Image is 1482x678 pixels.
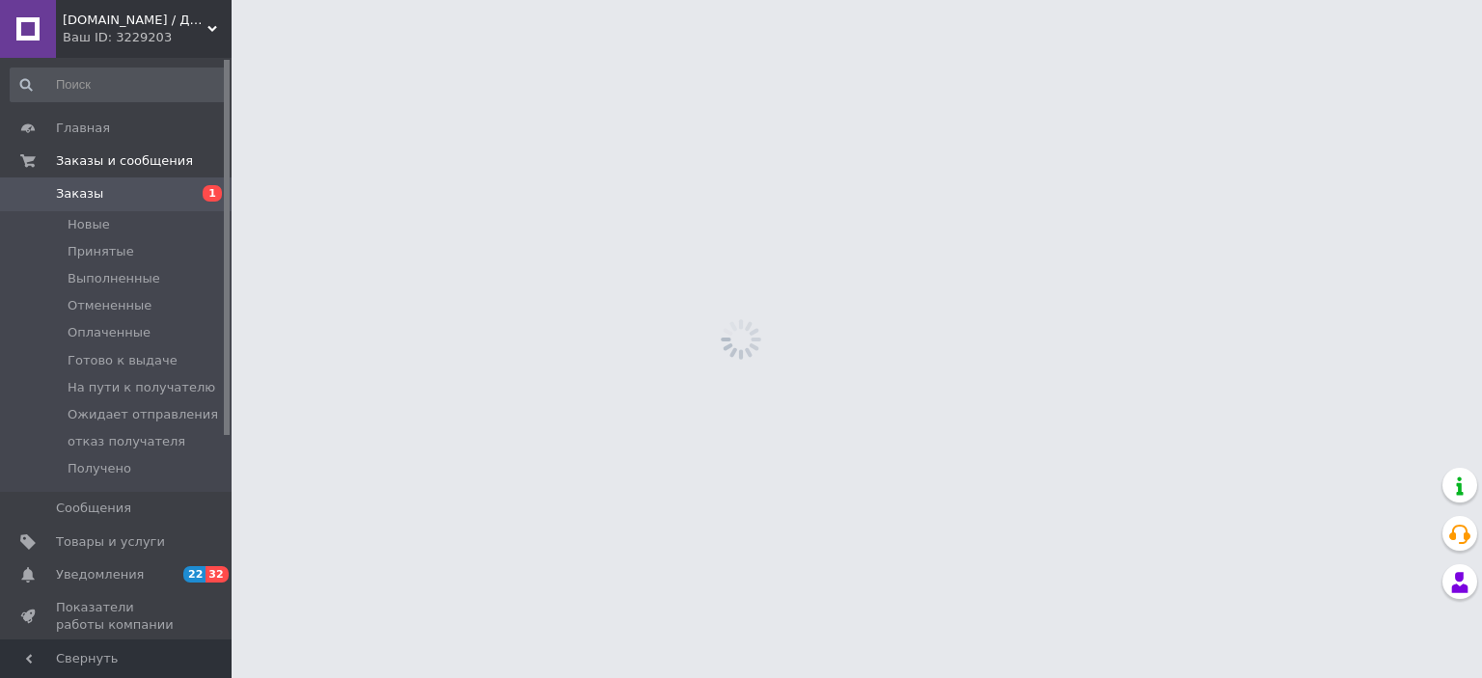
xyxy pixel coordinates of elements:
span: Заказы [56,185,103,203]
span: Сообщения [56,500,131,517]
span: Оплаченные [68,324,151,341]
span: На пути к получателю [68,379,215,396]
span: Уведомления [56,566,144,583]
span: 099.com.ua / ДЕВЯНОСТО ДЕВЯТЬ: интернет-магазин бытовых товаров. [63,12,207,29]
span: Принятые [68,243,134,260]
div: Ваш ID: 3229203 [63,29,232,46]
span: Новые [68,216,110,233]
span: Выполненные [68,270,160,287]
span: отказ получателя [68,433,185,450]
span: Ожидает отправления [68,406,218,423]
span: 1 [203,185,222,202]
span: 32 [206,566,228,583]
span: Отмененные [68,297,151,314]
span: Показатели работы компании [56,599,178,634]
input: Поиск [10,68,228,102]
span: 22 [183,566,206,583]
span: Готово к выдаче [68,352,178,369]
span: Получено [68,460,131,477]
span: Главная [56,120,110,137]
span: Товары и услуги [56,533,165,551]
span: Заказы и сообщения [56,152,193,170]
